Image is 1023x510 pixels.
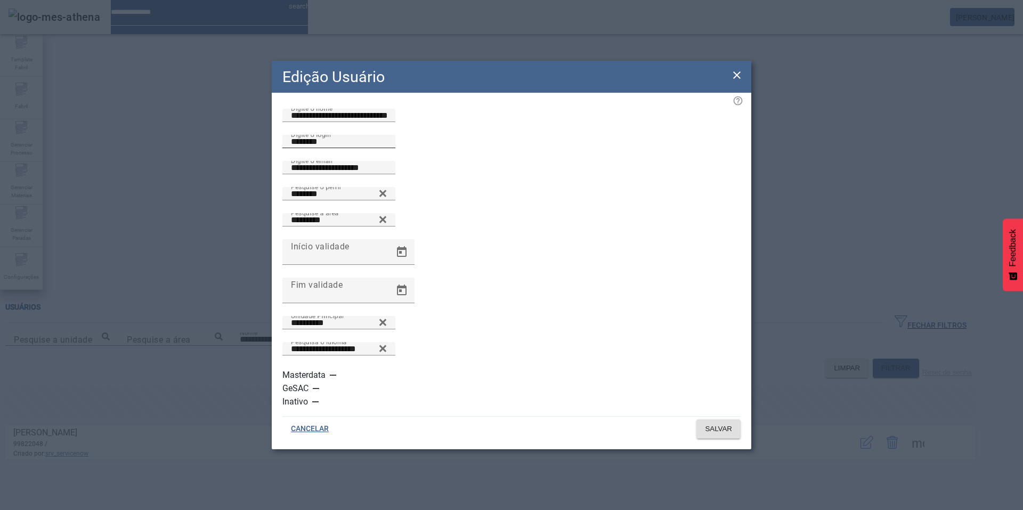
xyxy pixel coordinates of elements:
input: Number [291,188,387,200]
mat-label: Digite o login [291,131,331,139]
mat-label: Fim validade [291,279,343,289]
mat-label: Início validade [291,241,350,251]
button: CANCELAR [282,419,337,439]
span: Feedback [1008,229,1018,266]
label: Masterdata [282,369,328,382]
button: Open calendar [389,278,415,303]
label: GeSAC [282,382,311,395]
mat-label: Pesquise a área [291,209,339,217]
mat-label: Pesquise o perfil [291,183,341,191]
label: Inativo [282,395,310,408]
button: Open calendar [389,239,415,265]
button: Feedback - Mostrar pesquisa [1003,218,1023,291]
mat-label: Pesquisa o idioma [291,338,347,346]
span: SALVAR [705,424,732,434]
input: Number [291,317,387,329]
button: SALVAR [696,419,741,439]
h2: Edição Usuário [282,66,385,88]
mat-label: Digite o nome [291,105,332,112]
input: Number [291,214,387,226]
mat-label: Digite o email [291,157,332,165]
span: CANCELAR [291,424,329,434]
mat-label: Unidade Principal [291,312,344,320]
input: Number [291,343,387,355]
